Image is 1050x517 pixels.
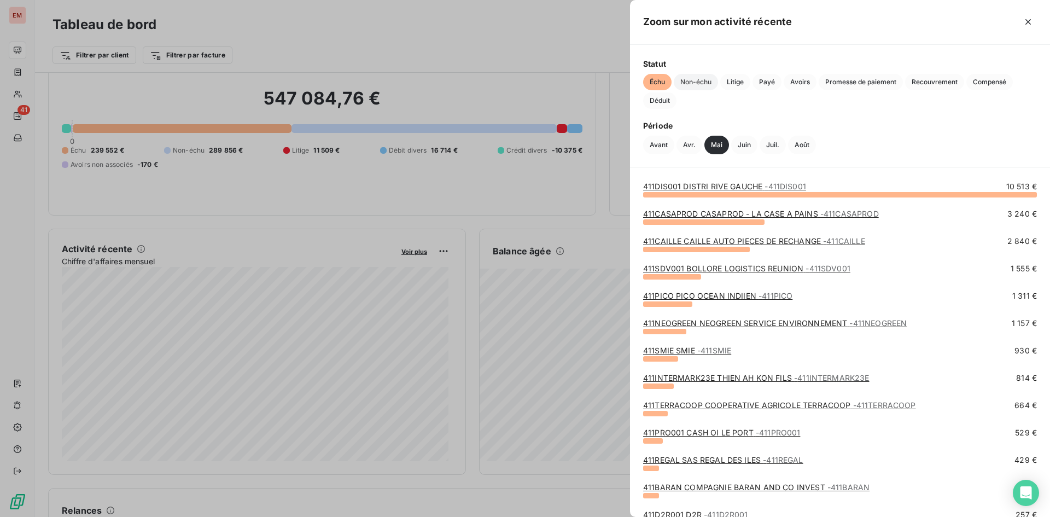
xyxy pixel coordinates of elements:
[643,455,803,464] a: 411REGAL SAS REGAL DES ILES
[731,136,757,154] button: Juin
[823,236,865,246] span: - 411CAILLE
[643,92,676,109] button: Déduit
[1014,345,1037,356] span: 930 €
[643,58,1037,69] span: Statut
[643,264,850,273] a: 411SDV001 BOLLORE LOGISTICS REUNION
[1011,263,1037,274] span: 1 555 €
[643,136,674,154] button: Avant
[784,74,816,90] button: Avoirs
[819,74,903,90] button: Promesse de paiement
[643,74,672,90] button: Échu
[643,428,800,437] a: 411PRO001 CASH OI LE PORT
[643,400,916,410] a: 411TERRACOOP COOPERATIVE AGRICOLE TERRACOOP
[760,136,786,154] button: Juil.
[643,182,806,191] a: 411DIS001 DISTRI RIVE GAUCHE
[643,373,870,382] a: 411INTERMARK23E THIEN AH KON FILS
[820,209,879,218] span: - 411CASAPROD
[756,428,801,437] span: - 411PRO001
[1012,291,1037,301] span: 1 311 €
[676,136,702,154] button: Avr.
[905,74,964,90] button: Recouvrement
[1015,427,1037,438] span: 529 €
[1006,181,1037,192] span: 10 513 €
[853,400,916,410] span: - 411TERRACOOP
[827,483,870,492] span: - 411BARAN
[643,14,792,30] h5: Zoom sur mon activité récente
[794,373,869,382] span: - 411INTERMARK23E
[674,74,718,90] button: Non-échu
[1013,480,1039,506] div: Open Intercom Messenger
[643,120,1037,131] span: Période
[752,74,781,90] button: Payé
[1007,208,1037,219] span: 3 240 €
[788,136,816,154] button: Août
[966,74,1013,90] button: Compensé
[643,291,792,300] a: 411PICO PICO OCEAN INDIIEN
[849,318,907,328] span: - 411NEOGREEN
[765,182,806,191] span: - 411DIS001
[1012,318,1037,329] span: 1 157 €
[1007,236,1037,247] span: 2 840 €
[704,136,729,154] button: Mai
[763,455,803,464] span: - 411REGAL
[759,291,792,300] span: - 411PICO
[643,236,865,246] a: 411CAILLE CAILLE AUTO PIECES DE RECHANGE
[643,346,731,355] a: 411SMIE SMIE
[697,346,731,355] span: - 411SMIE
[720,74,750,90] button: Litige
[806,264,850,273] span: - 411SDV001
[1014,400,1037,411] span: 664 €
[643,209,879,218] a: 411CASAPROD CASAPROD - LA CASE A PAINS
[1016,373,1037,384] span: 814 €
[1014,455,1037,466] span: 429 €
[643,483,870,492] a: 411BARAN COMPAGNIE BARAN AND CO INVEST
[643,318,907,328] a: 411NEOGREEN NEOGREEN SERVICE ENVIRONNEMENT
